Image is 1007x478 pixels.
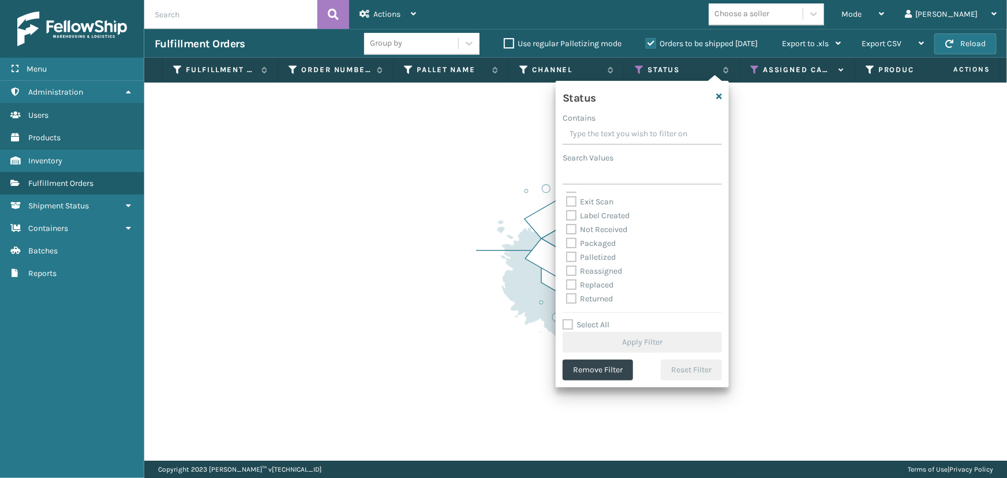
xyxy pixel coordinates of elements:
span: Shipment Status [28,201,89,211]
label: Assigned Carrier Service [763,65,833,75]
span: Containers [28,223,68,233]
label: Pallet Name [417,65,486,75]
input: Type the text you wish to filter on [563,124,722,145]
span: Actions [373,9,400,19]
label: Label Created [566,211,630,221]
span: Reports [28,268,57,278]
span: Products [28,133,61,143]
label: Contains [563,112,596,124]
h3: Fulfillment Orders [155,37,245,51]
button: Reset Filter [661,360,722,380]
label: Packaged [566,238,616,248]
div: Group by [370,38,402,50]
label: Use regular Palletizing mode [504,39,622,48]
label: Channel [532,65,602,75]
label: Entered [566,183,608,193]
span: Export CSV [862,39,901,48]
span: Administration [28,87,83,97]
div: | [908,461,993,478]
h4: Status [563,88,596,105]
span: Mode [841,9,862,19]
label: Orders to be shipped [DATE] [646,39,758,48]
label: Palletized [566,252,616,262]
button: Apply Filter [563,332,722,353]
label: Search Values [563,152,613,164]
span: Inventory [28,156,62,166]
p: Copyright 2023 [PERSON_NAME]™ v [TECHNICAL_ID] [158,461,321,478]
button: Remove Filter [563,360,633,380]
span: Menu [27,64,47,74]
span: Fulfillment Orders [28,178,93,188]
a: Privacy Policy [949,465,993,473]
label: Status [647,65,717,75]
div: Choose a seller [714,8,769,20]
label: Product SKU [878,65,948,75]
label: Exit Scan [566,197,613,207]
label: Select All [563,320,609,330]
label: Returned [566,294,613,304]
span: Users [28,110,48,120]
label: Fulfillment Order Id [186,65,256,75]
span: Batches [28,246,58,256]
button: Reload [934,33,997,54]
label: Reassigned [566,266,622,276]
label: Order Number [301,65,371,75]
label: Not Received [566,225,627,234]
span: Actions [917,60,997,79]
span: Export to .xls [782,39,829,48]
a: Terms of Use [908,465,948,473]
img: logo [17,12,127,46]
label: Replaced [566,280,613,290]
